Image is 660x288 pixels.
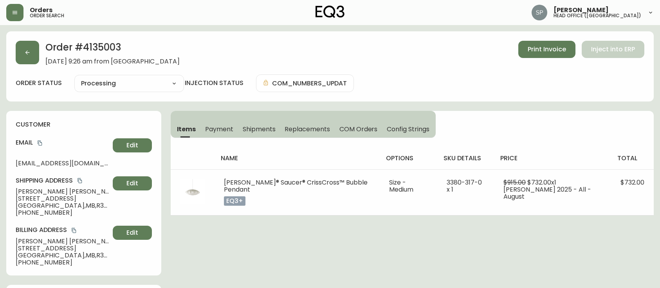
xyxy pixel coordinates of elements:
span: [DATE] 9:26 am from [GEOGRAPHIC_DATA] [45,58,180,65]
span: Edit [126,228,138,237]
span: [STREET_ADDRESS] [16,195,110,202]
h4: Shipping Address [16,176,110,185]
span: Edit [126,179,138,188]
span: [PERSON_NAME] [554,7,609,13]
h4: Billing Address [16,226,110,234]
h4: name [221,154,374,163]
button: copy [36,139,44,147]
button: Edit [113,226,152,240]
span: [PHONE_NUMBER] [16,209,110,216]
span: Payment [205,125,233,133]
span: Shipments [243,125,276,133]
span: [PHONE_NUMBER] [16,259,110,266]
button: copy [76,177,84,185]
img: 455944a4-8fba-4164-b009-8703eb428e39Optional[Saucer-Nelson-SQ.jpg].jpg [180,179,205,204]
span: [EMAIL_ADDRESS][DOMAIN_NAME] [16,160,110,167]
span: [PERSON_NAME] 2025 - All - August [503,185,591,201]
span: [GEOGRAPHIC_DATA] , MB , R3M 0L7 , CA [16,252,110,259]
h4: price [500,154,605,163]
span: Items [177,125,196,133]
img: logo [316,5,344,18]
span: [STREET_ADDRESS] [16,245,110,252]
span: $732.00 [620,178,644,187]
button: copy [70,226,78,234]
h4: injection status [185,79,243,87]
span: COM Orders [339,125,378,133]
span: [PERSON_NAME] [PERSON_NAME] [16,238,110,245]
img: 0cb179e7bf3690758a1aaa5f0aafa0b4 [532,5,547,20]
h4: Email [16,138,110,147]
span: Orders [30,7,52,13]
h2: Order # 4135003 [45,41,180,58]
h4: options [386,154,431,163]
span: [PERSON_NAME] [PERSON_NAME] [16,188,110,195]
span: $915.00 [503,178,526,187]
label: order status [16,79,62,87]
p: eq3+ [224,196,245,206]
span: 3380-317-0 x 1 [447,178,482,194]
span: Edit [126,141,138,150]
h4: customer [16,120,152,129]
span: [PERSON_NAME]® Saucer® CrissCross™ Bubble Pendant [224,178,368,194]
li: Size - Medium [389,179,428,193]
span: Print Invoice [528,45,566,54]
span: Config Strings [387,125,429,133]
h4: total [617,154,647,163]
button: Print Invoice [518,41,575,58]
h5: order search [30,13,64,18]
h4: sku details [444,154,488,163]
span: [GEOGRAPHIC_DATA] , MB , R3M 0L7 , CA [16,202,110,209]
button: Edit [113,176,152,190]
span: Replacements [285,125,330,133]
h5: head office ([GEOGRAPHIC_DATA]) [554,13,641,18]
button: Edit [113,138,152,152]
span: $732.00 x 1 [527,178,556,187]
